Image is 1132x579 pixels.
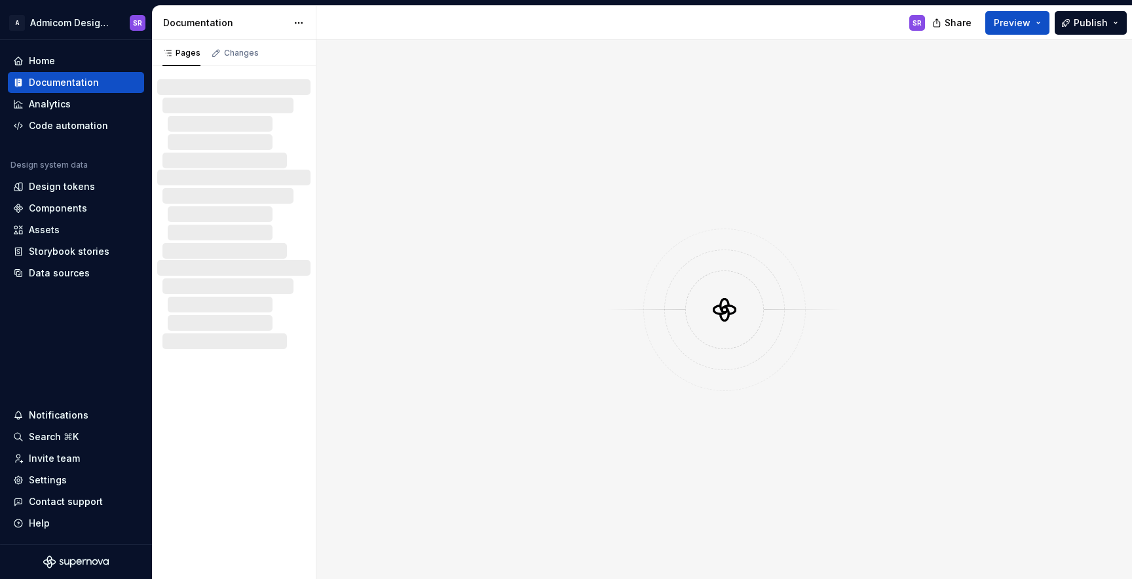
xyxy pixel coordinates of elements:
button: Search ⌘K [8,426,144,447]
span: Share [945,16,972,29]
a: Data sources [8,263,144,284]
a: Assets [8,219,144,240]
div: Changes [224,48,259,58]
div: SR [133,18,142,28]
div: Contact support [29,495,103,508]
button: Help [8,513,144,534]
div: Invite team [29,452,80,465]
svg: Supernova Logo [43,555,109,569]
div: Code automation [29,119,108,132]
span: Publish [1074,16,1108,29]
div: Documentation [29,76,99,89]
div: Design system data [10,160,88,170]
div: Documentation [163,16,287,29]
a: Storybook stories [8,241,144,262]
div: Home [29,54,55,67]
div: Pages [162,48,200,58]
button: Share [926,11,980,35]
a: Design tokens [8,176,144,197]
button: Notifications [8,405,144,426]
div: Notifications [29,409,88,422]
div: Analytics [29,98,71,111]
a: Analytics [8,94,144,115]
button: Contact support [8,491,144,512]
a: Components [8,198,144,219]
a: Code automation [8,115,144,136]
span: Preview [994,16,1030,29]
div: Components [29,202,87,215]
div: Storybook stories [29,245,109,258]
div: Search ⌘K [29,430,79,443]
a: Documentation [8,72,144,93]
div: A [9,15,25,31]
div: SR [913,18,922,28]
a: Settings [8,470,144,491]
a: Home [8,50,144,71]
div: Settings [29,474,67,487]
div: Help [29,517,50,530]
button: AAdmicom Design SystemSR [3,9,149,37]
a: Invite team [8,448,144,469]
div: Data sources [29,267,90,280]
button: Publish [1055,11,1127,35]
div: Assets [29,223,60,236]
button: Preview [985,11,1049,35]
div: Design tokens [29,180,95,193]
div: Admicom Design System [30,16,114,29]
